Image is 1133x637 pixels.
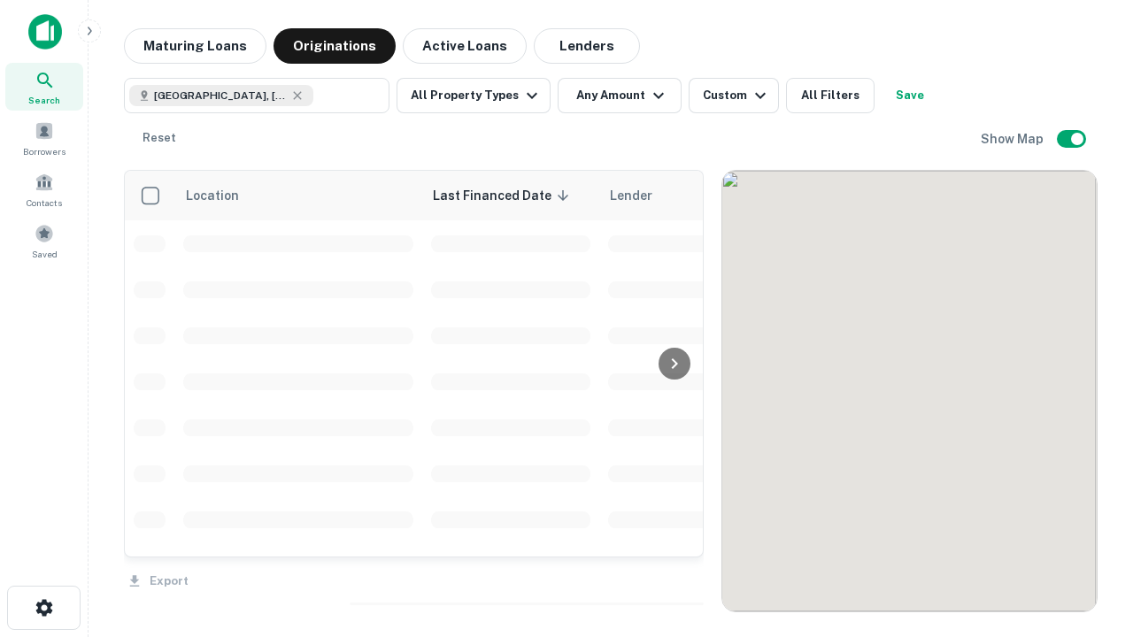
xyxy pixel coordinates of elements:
img: capitalize-icon.png [28,14,62,50]
button: All Property Types [397,78,551,113]
button: Any Amount [558,78,682,113]
a: Search [5,63,83,111]
span: Lender [610,185,652,206]
span: Location [185,185,262,206]
button: All Filters [786,78,875,113]
th: Last Financed Date [422,171,599,220]
span: [GEOGRAPHIC_DATA], [GEOGRAPHIC_DATA] [154,88,287,104]
th: Location [174,171,422,220]
span: Last Financed Date [433,185,574,206]
button: Lenders [534,28,640,64]
a: Contacts [5,165,83,213]
button: Save your search to get updates of matches that match your search criteria. [882,78,938,113]
h6: Show Map [981,129,1046,149]
a: Borrowers [5,114,83,162]
div: Custom [703,85,771,106]
div: 0 0 [722,171,1097,611]
span: Contacts [27,196,62,210]
button: Maturing Loans [124,28,266,64]
button: Originations [274,28,396,64]
span: Search [28,93,60,107]
a: Saved [5,217,83,265]
button: Custom [689,78,779,113]
th: Lender [599,171,883,220]
iframe: Chat Widget [1044,439,1133,524]
button: Active Loans [403,28,527,64]
span: Saved [32,247,58,261]
button: Reset [131,120,188,156]
span: Borrowers [23,144,66,158]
